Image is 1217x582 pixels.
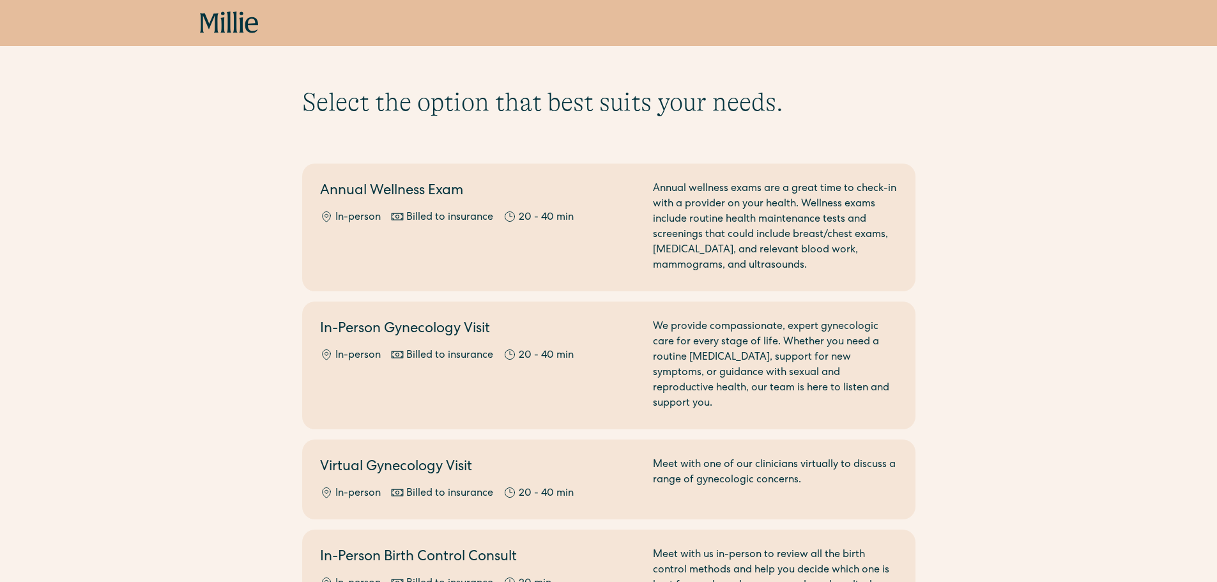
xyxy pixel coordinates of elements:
div: In-person [335,210,381,226]
h2: Virtual Gynecology Visit [320,457,638,479]
div: 20 - 40 min [519,348,574,364]
div: Meet with one of our clinicians virtually to discuss a range of gynecologic concerns. [653,457,898,502]
a: Annual Wellness ExamIn-personBilled to insurance20 - 40 minAnnual wellness exams are a great time... [302,164,915,291]
h2: Annual Wellness Exam [320,181,638,203]
div: Annual wellness exams are a great time to check-in with a provider on your health. Wellness exams... [653,181,898,273]
a: Virtual Gynecology VisitIn-personBilled to insurance20 - 40 minMeet with one of our clinicians vi... [302,440,915,519]
div: In-person [335,486,381,502]
div: Billed to insurance [406,486,493,502]
div: 20 - 40 min [519,486,574,502]
a: In-Person Gynecology VisitIn-personBilled to insurance20 - 40 minWe provide compassionate, expert... [302,302,915,429]
h1: Select the option that best suits your needs. [302,87,915,118]
h2: In-Person Birth Control Consult [320,548,638,569]
div: We provide compassionate, expert gynecologic care for every stage of life. Whether you need a rou... [653,319,898,411]
h2: In-Person Gynecology Visit [320,319,638,341]
div: Billed to insurance [406,348,493,364]
div: Billed to insurance [406,210,493,226]
div: 20 - 40 min [519,210,574,226]
div: In-person [335,348,381,364]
